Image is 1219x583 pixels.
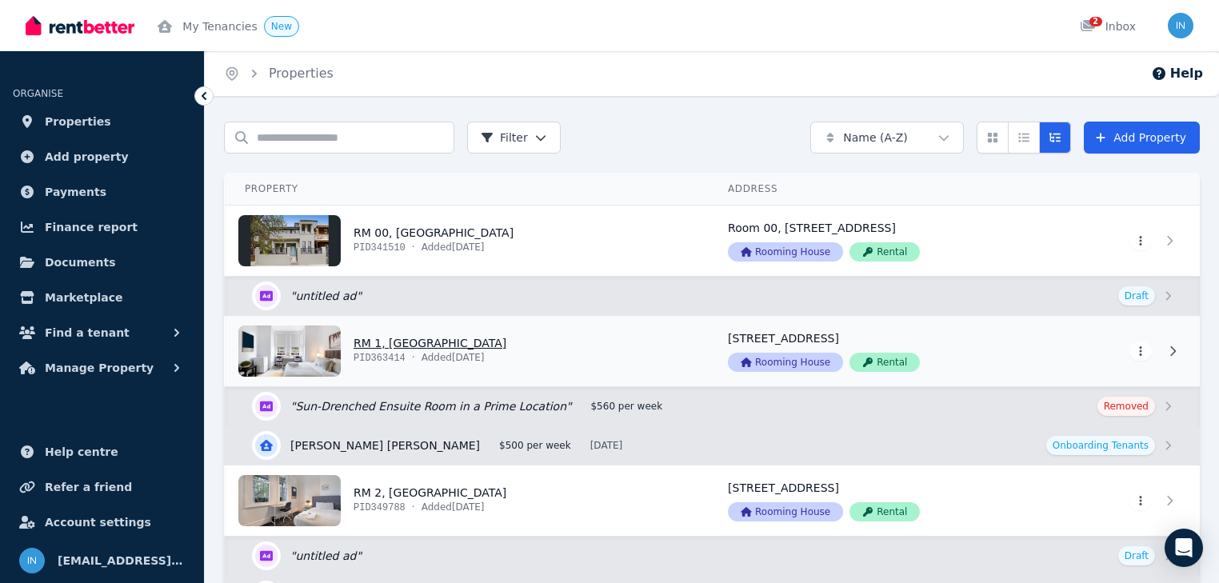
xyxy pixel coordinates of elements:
[1089,17,1102,26] span: 2
[13,282,191,313] a: Marketplace
[1129,231,1152,250] button: More options
[709,173,1062,206] th: Address
[1062,465,1200,536] a: View details for RM 2, 4 Park Parade
[226,387,1200,425] a: Edit listing: Sun-Drenched Ensuite Room in a Prime Location
[13,106,191,138] a: Properties
[13,211,191,243] a: Finance report
[1039,122,1071,154] button: Expanded list view
[1129,341,1152,361] button: More options
[810,122,964,154] button: Name (A-Z)
[13,317,191,349] button: Find a tenant
[45,442,118,461] span: Help centre
[269,66,334,81] a: Properties
[1080,18,1136,34] div: Inbox
[45,182,106,202] span: Payments
[226,173,709,206] th: Property
[1008,122,1040,154] button: Compact list view
[226,316,709,386] a: View details for RM 1, 4 Park Parade
[13,471,191,503] a: Refer a friend
[709,465,1062,536] a: View details for RM 2, 4 Park Parade
[45,253,116,272] span: Documents
[45,112,111,131] span: Properties
[19,548,45,573] img: info@museliving.com.au
[467,122,561,154] button: Filter
[1084,122,1200,154] a: Add Property
[977,122,1071,154] div: View options
[1062,206,1200,276] a: View details for RM 00, 4 Park Parade
[226,426,1200,465] a: View details for Salome Marie Lenz
[45,513,151,532] span: Account settings
[226,277,1200,315] a: Edit listing:
[709,316,1062,386] a: View details for RM 1, 4 Park Parade
[45,288,122,307] span: Marketplace
[1165,529,1203,567] div: Open Intercom Messenger
[13,436,191,468] a: Help centre
[271,21,292,32] span: New
[1168,13,1193,38] img: info@museliving.com.au
[226,206,709,276] a: View details for RM 00, 4 Park Parade
[1151,64,1203,83] button: Help
[58,551,185,570] span: [EMAIL_ADDRESS][DOMAIN_NAME]
[977,122,1009,154] button: Card view
[45,218,138,237] span: Finance report
[481,130,528,146] span: Filter
[13,352,191,384] button: Manage Property
[13,506,191,538] a: Account settings
[205,51,353,96] nav: Breadcrumb
[226,537,1200,575] a: Edit listing:
[13,176,191,208] a: Payments
[45,147,129,166] span: Add property
[709,206,1062,276] a: View details for RM 00, 4 Park Parade
[13,141,191,173] a: Add property
[13,246,191,278] a: Documents
[13,88,63,99] span: ORGANISE
[45,358,154,377] span: Manage Property
[26,14,134,38] img: RentBetter
[45,477,132,497] span: Refer a friend
[1062,316,1200,386] a: View details for RM 1, 4 Park Parade
[1129,491,1152,510] button: More options
[843,130,908,146] span: Name (A-Z)
[226,465,709,536] a: View details for RM 2, 4 Park Parade
[45,323,130,342] span: Find a tenant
